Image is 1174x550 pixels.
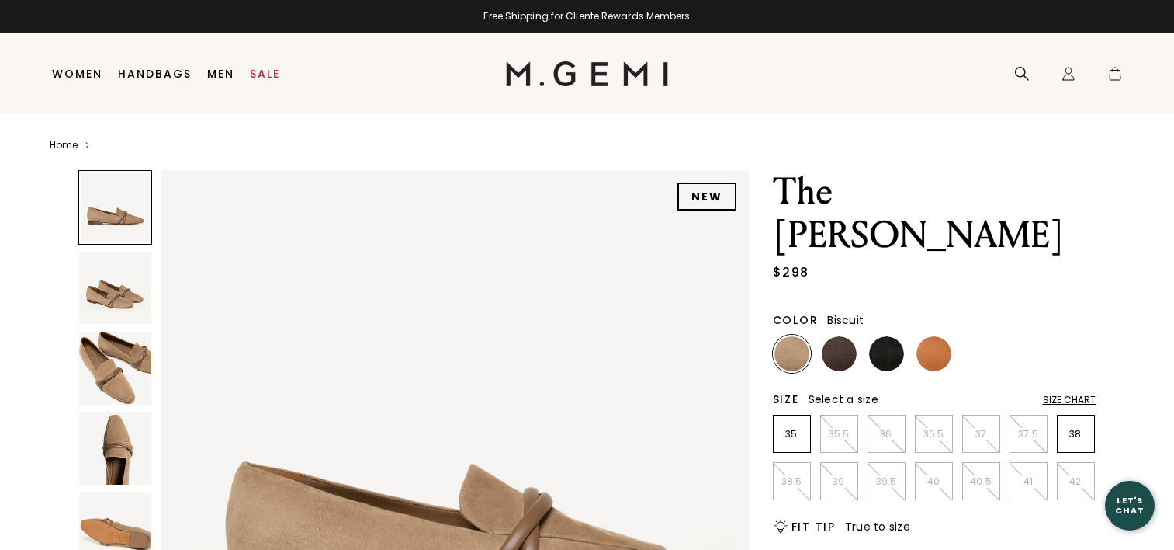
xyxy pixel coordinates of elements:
[773,170,1096,257] h1: The [PERSON_NAME]
[1058,475,1094,488] p: 42
[773,314,819,326] h2: Color
[868,428,905,440] p: 36
[1010,475,1047,488] p: 41
[821,428,857,440] p: 35.5
[809,392,878,407] span: Select a size
[774,428,810,440] p: 35
[79,252,152,325] img: The Brenda
[869,336,904,371] img: Black
[52,68,102,80] a: Women
[821,475,857,488] p: 39
[868,475,905,488] p: 39.5
[1105,496,1155,515] div: Let's Chat
[250,68,280,80] a: Sale
[1043,394,1096,406] div: Size Chart
[506,61,668,86] img: M.Gemi
[1058,428,1094,440] p: 38
[916,475,952,488] p: 40
[1010,428,1047,440] p: 37.5
[118,68,192,80] a: Handbags
[774,475,810,488] p: 38.5
[773,393,799,406] h2: Size
[822,336,857,371] img: Chocolate
[774,336,809,371] img: Biscuit
[916,336,951,371] img: Cinnamon
[845,519,910,534] span: True to size
[916,428,952,440] p: 36.5
[773,263,809,282] div: $298
[79,412,152,486] img: The Brenda
[79,332,152,405] img: The Brenda
[50,139,78,151] a: Home
[963,428,999,440] p: 37
[677,183,736,211] div: NEW
[791,520,836,533] h2: Fit Tip
[207,68,234,80] a: Men
[827,312,864,328] span: Biscuit
[963,475,999,488] p: 40.5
